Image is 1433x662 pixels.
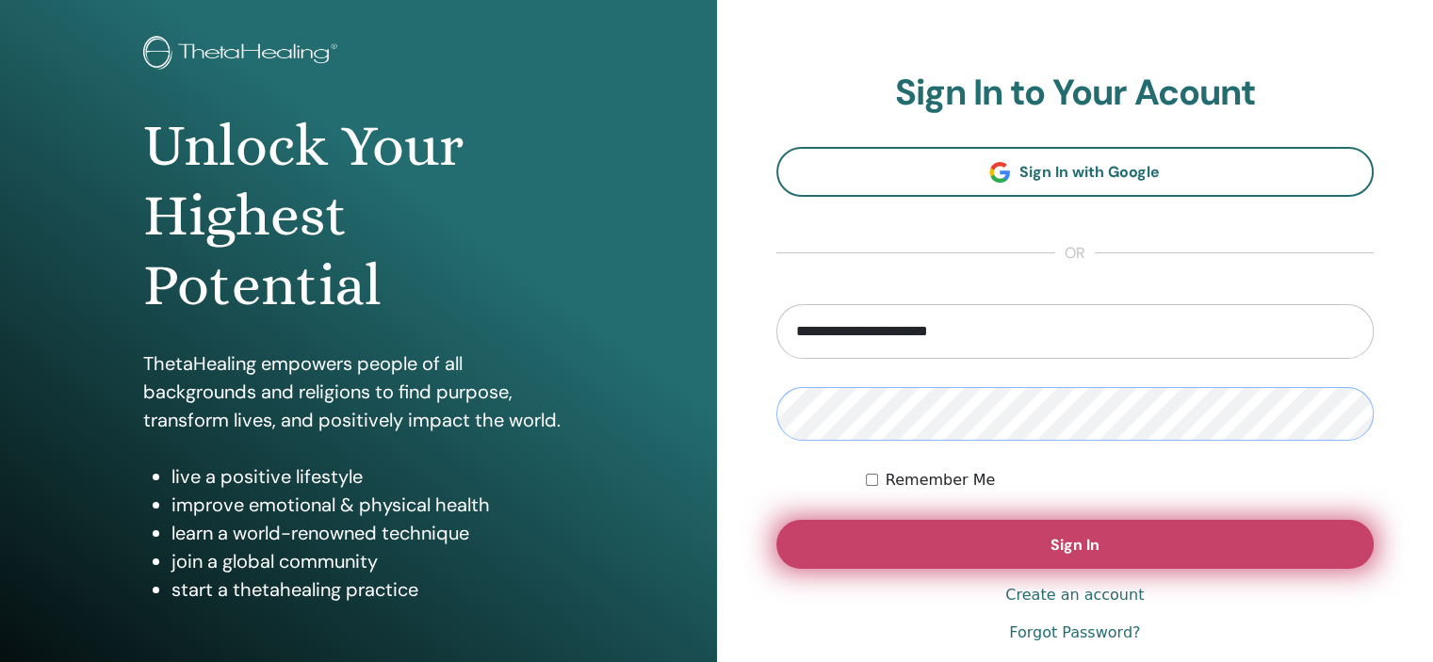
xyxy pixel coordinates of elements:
li: join a global community [171,547,574,575]
h2: Sign In to Your Acount [776,72,1375,115]
a: Sign In with Google [776,147,1375,197]
li: improve emotional & physical health [171,491,574,519]
div: Keep me authenticated indefinitely or until I manually logout [866,469,1374,492]
a: Create an account [1005,584,1144,606]
h1: Unlock Your Highest Potential [143,111,574,321]
label: Remember Me [886,469,996,492]
span: or [1055,242,1095,265]
button: Sign In [776,520,1375,569]
li: learn a world-renowned technique [171,519,574,547]
a: Forgot Password? [1009,622,1140,644]
li: start a thetahealing practice [171,575,574,604]
span: Sign In [1050,535,1099,555]
li: live a positive lifestyle [171,462,574,491]
span: Sign In with Google [1019,162,1160,182]
p: ThetaHealing empowers people of all backgrounds and religions to find purpose, transform lives, a... [143,349,574,434]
